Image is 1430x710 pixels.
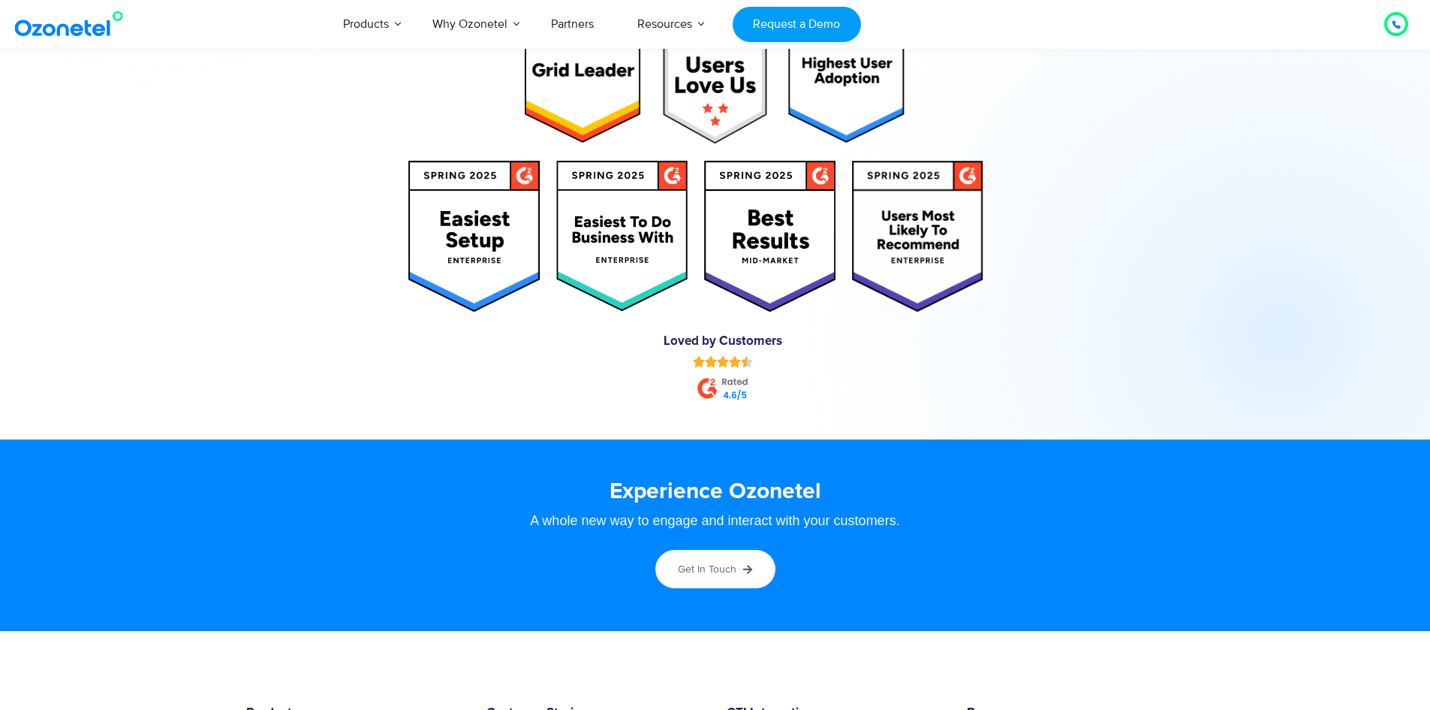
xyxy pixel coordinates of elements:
[261,477,1170,506] h3: Experience Ozonetel
[261,514,1170,527] div: A whole new way to engage and interact with your customers.
[733,7,861,42] a: Request a Demo
[664,335,782,348] a: Loved by Customers
[693,355,753,367] div: Rated 4.5 out of 5
[678,563,736,576] span: Get in touch
[655,550,775,588] a: Get in touch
